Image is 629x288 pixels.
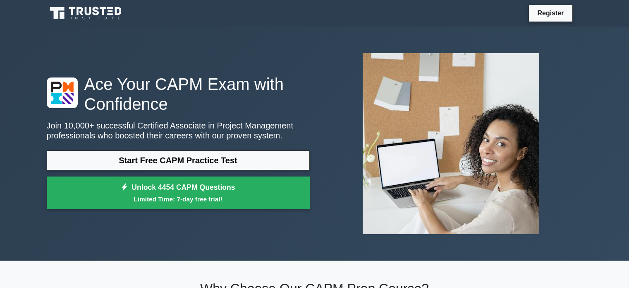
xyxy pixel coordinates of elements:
[47,74,310,114] h1: Ace Your CAPM Exam with Confidence
[47,150,310,170] a: Start Free CAPM Practice Test
[47,121,310,140] p: Join 10,000+ successful Certified Associate in Project Management professionals who boosted their...
[47,177,310,210] a: Unlock 4454 CAPM QuestionsLimited Time: 7-day free trial!
[532,8,569,18] a: Register
[57,194,299,204] small: Limited Time: 7-day free trial!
